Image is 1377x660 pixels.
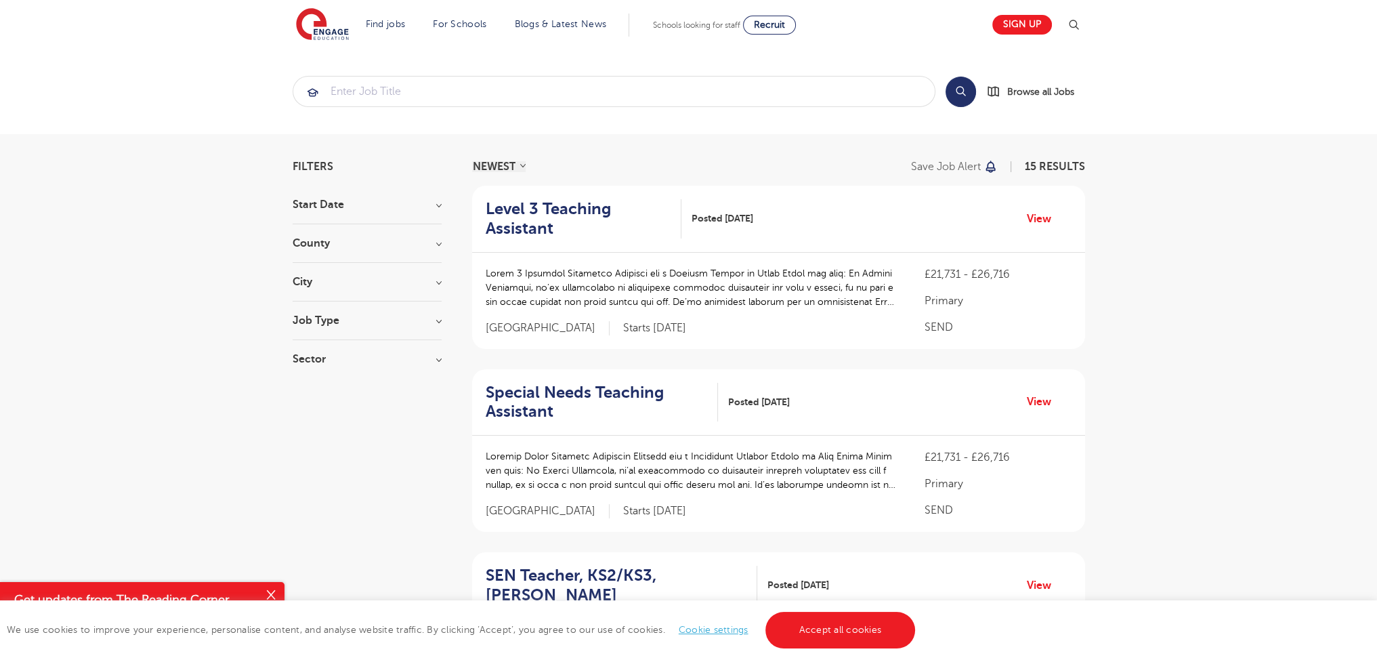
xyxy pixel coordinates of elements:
span: 15 RESULTS [1025,161,1085,173]
h3: Sector [293,354,442,365]
a: Find jobs [366,19,406,29]
div: Submit [293,76,935,107]
span: Filters [293,161,333,172]
h3: City [293,276,442,287]
p: £21,731 - £26,716 [925,266,1071,283]
h2: Level 3 Teaching Assistant [486,199,671,239]
p: SEND [925,319,1071,335]
h2: SEN Teacher, KS2/KS3, [PERSON_NAME] [486,566,747,605]
button: Save job alert [911,161,998,172]
a: View [1027,210,1061,228]
span: Posted [DATE] [728,395,790,409]
a: View [1027,577,1061,594]
p: Lorem 3 Ipsumdol Sitametco Adipisci eli s Doeiusm Tempor in Utlab Etdol mag aliq: En Admini Venia... [486,266,898,309]
a: Special Needs Teaching Assistant [486,383,719,422]
p: Primary [925,293,1071,309]
button: Search [946,77,976,107]
p: £21,731 - £26,716 [925,449,1071,466]
span: Posted [DATE] [767,578,829,592]
p: Loremip Dolor Sitametc Adipiscin Elitsedd eiu t Incididunt Utlabor Etdolo ma Aliq Enima Minim ven... [486,449,898,492]
span: Schools looking for staff [653,20,740,30]
a: For Schools [433,19,486,29]
h4: Get updates from The Reading Corner [14,592,256,609]
span: Posted [DATE] [692,211,753,226]
p: Primary [925,476,1071,492]
p: SEND [925,502,1071,518]
h2: Special Needs Teaching Assistant [486,383,708,422]
span: Recruit [754,20,785,30]
h3: Start Date [293,199,442,210]
h3: County [293,238,442,249]
a: Browse all Jobs [987,84,1085,100]
img: Engage Education [296,8,349,42]
a: Sign up [992,15,1052,35]
span: [GEOGRAPHIC_DATA] [486,504,610,518]
span: [GEOGRAPHIC_DATA] [486,321,610,335]
p: Starts [DATE] [623,504,686,518]
a: SEN Teacher, KS2/KS3, [PERSON_NAME] [486,566,758,605]
a: Accept all cookies [765,612,916,648]
a: Level 3 Teaching Assistant [486,199,681,239]
h3: Job Type [293,315,442,326]
a: View [1027,393,1061,411]
button: Close [257,582,284,609]
a: Blogs & Latest News [515,19,607,29]
span: We use cookies to improve your experience, personalise content, and analyse website traffic. By c... [7,625,918,635]
p: Save job alert [911,161,981,172]
input: Submit [293,77,935,106]
a: Recruit [743,16,796,35]
a: Cookie settings [679,625,748,635]
p: Starts [DATE] [623,321,686,335]
span: Browse all Jobs [1007,84,1074,100]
